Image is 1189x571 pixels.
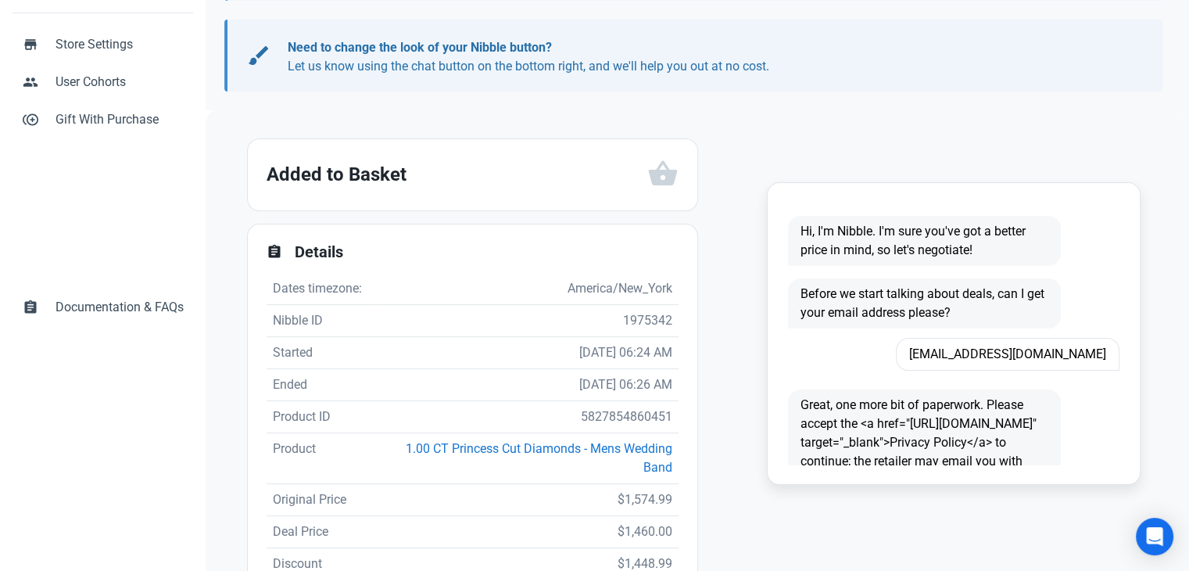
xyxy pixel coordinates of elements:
td: [DATE] 06:26 AM [382,369,678,401]
td: 5827854860451 [382,401,678,433]
span: store [23,35,38,51]
span: Documentation & FAQs [56,298,184,317]
h2: Details [295,243,679,261]
a: control_point_duplicateGift With Purchase [13,101,193,138]
a: 1.00 CT Princess Cut Diamonds - Mens Wedding Band [406,441,672,475]
td: Nibble ID [267,305,383,337]
span: Great, one more bit of paperwork. Please accept the <a href="[URL][DOMAIN_NAME]" target="_blank">... [788,390,1061,496]
td: Dates timezone: [267,273,383,305]
td: Product ID [267,401,383,433]
h2: Added to Basket [267,159,647,190]
a: storeStore Settings [13,26,193,63]
span: [EMAIL_ADDRESS][DOMAIN_NAME] [896,338,1119,371]
a: assignmentDocumentation & FAQs [13,289,193,326]
span: Store Settings [56,35,184,54]
span: Before we start talking about deals, can I get your email address please? [788,278,1061,329]
td: Started [267,337,383,369]
div: Open Intercom Messenger [1136,518,1173,555]
td: Deal Price [267,516,383,548]
td: [DATE] 06:24 AM [382,337,678,369]
span: $1,448.99 [618,556,672,571]
b: Need to change the look of your Nibble button? [288,40,552,55]
td: Ended [267,369,383,401]
td: Product [267,433,383,484]
span: User Cohorts [56,73,184,92]
td: $1,574.99 [382,484,678,516]
span: control_point_duplicate [23,110,38,126]
td: America/New_York [382,273,678,305]
span: $1,460.00 [618,524,672,539]
span: people [23,73,38,88]
p: Let us know using the chat button on the bottom right, and we'll help you out at no cost. [288,38,1128,76]
span: shopping_basket [647,158,679,189]
td: Original Price [267,484,383,516]
span: assignment [267,244,282,260]
a: peopleUser Cohorts [13,63,193,101]
span: Hi, I'm Nibble. I'm sure you've got a better price in mind, so let's negotiate! [788,216,1061,266]
td: 1975342 [382,305,678,337]
span: Gift With Purchase [56,110,184,129]
span: brush [246,43,271,68]
span: assignment [23,298,38,314]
